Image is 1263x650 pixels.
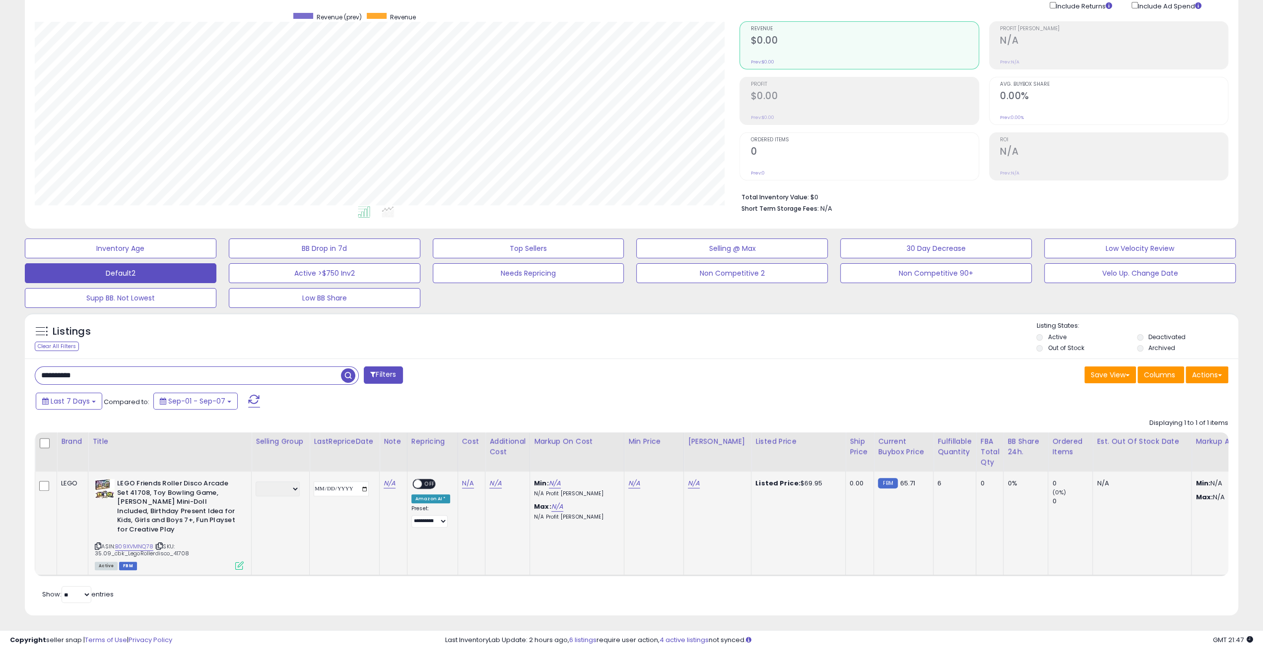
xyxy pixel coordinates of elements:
div: 0.00 [850,479,866,488]
span: | SKU: 35.09_cbk_LegoRollerdisco_41708 [95,542,189,557]
div: Selling Group [256,436,305,447]
b: Min: [534,478,549,488]
div: LastRepriceDate [314,436,375,447]
button: Sep-01 - Sep-07 [153,393,238,410]
b: Short Term Storage Fees: [741,204,818,213]
div: 0 [1052,479,1092,488]
p: N/A Profit [PERSON_NAME] [534,490,616,497]
span: ROI [1000,137,1228,143]
div: Brand [61,436,84,447]
small: Prev: N/A [1000,170,1019,176]
span: Revenue [750,26,978,32]
div: $69.95 [755,479,838,488]
b: Total Inventory Value: [741,193,808,201]
strong: Copyright [10,635,46,645]
button: Inventory Age [25,238,216,258]
a: N/A [384,478,396,488]
button: Active >$750 Inv2 [229,263,420,283]
button: Non Competitive 2 [636,263,828,283]
div: Clear All Filters [35,342,79,351]
button: Actions [1186,366,1228,383]
p: N/A [1097,479,1184,488]
div: Min Price [628,436,679,447]
div: Listed Price [755,436,841,447]
span: Show: entries [42,590,114,599]
h2: $0.00 [750,90,978,104]
span: Last 7 Days [51,396,90,406]
span: FBM [119,562,137,570]
div: [PERSON_NAME] [688,436,747,447]
button: 30 Day Decrease [840,238,1032,258]
button: Needs Repricing [433,263,624,283]
span: Profit [750,82,978,87]
a: N/A [688,478,700,488]
span: OFF [422,480,438,488]
div: Last InventoryLab Update: 2 hours ago, require user action, not synced. [445,636,1253,645]
label: Out of Stock [1048,344,1084,352]
div: Markup on Cost [534,436,620,447]
label: Archived [1148,344,1175,352]
label: Active [1048,333,1066,341]
span: N/A [820,204,832,213]
h2: 0.00% [1000,90,1228,104]
div: Ship Price [850,436,869,457]
span: Revenue (prev) [317,13,362,21]
b: Listed Price: [755,478,800,488]
a: N/A [628,478,640,488]
span: All listings currently available for purchase on Amazon [95,562,118,570]
div: Displaying 1 to 1 of 1 items [1149,418,1228,428]
div: Ordered Items [1052,436,1088,457]
button: Default2 [25,263,216,283]
h2: N/A [1000,146,1228,159]
small: Prev: 0 [750,170,764,176]
div: FBA Total Qty [980,436,999,468]
button: Save View [1084,366,1136,383]
a: Privacy Policy [129,635,172,645]
div: Current Buybox Price [878,436,929,457]
a: 4 active listings [660,635,709,645]
p: Listing States: [1036,321,1238,331]
span: Avg. Buybox Share [1000,82,1228,87]
div: 0 [980,479,996,488]
button: Filters [364,366,402,384]
div: Additional Cost [489,436,526,457]
h2: N/A [1000,35,1228,48]
span: Revenue [390,13,416,21]
button: Top Sellers [433,238,624,258]
div: Est. Out Of Stock Date [1097,436,1187,447]
div: Amazon AI * [411,494,450,503]
th: The percentage added to the cost of goods (COGS) that forms the calculator for Min & Max prices. [530,432,624,472]
b: LEGO Friends Roller Disco Arcade Set 41708, Toy Bowling Game, [PERSON_NAME] Mini-Doll Included, B... [117,479,238,536]
div: 0% [1007,479,1040,488]
strong: Max: [1196,492,1213,502]
th: CSV column name: cust_attr_5_Selling Group [252,432,310,472]
button: Selling @ Max [636,238,828,258]
small: Prev: $0.00 [750,59,774,65]
li: $0 [741,190,1221,202]
small: (0%) [1052,488,1066,496]
button: Non Competitive 90+ [840,263,1032,283]
h2: $0.00 [750,35,978,48]
button: BB Drop in 7d [229,238,420,258]
button: Low Velocity Review [1044,238,1236,258]
img: 51g9OahFi+L._SL40_.jpg [95,479,115,499]
th: CSV column name: cust_attr_4_LastRepriceDate [310,432,380,472]
div: Note [384,436,403,447]
div: 6 [937,479,968,488]
div: Preset: [411,505,450,528]
small: Prev: N/A [1000,59,1019,65]
div: Fulfillable Quantity [937,436,972,457]
a: Terms of Use [85,635,127,645]
button: Supp BB. Not Lowest [25,288,216,308]
h5: Listings [53,325,91,339]
small: Prev: 0.00% [1000,115,1024,120]
button: Columns [1137,366,1184,383]
label: Deactivated [1148,333,1186,341]
span: Sep-01 - Sep-07 [168,396,225,406]
button: Velo Up. Change Date [1044,263,1236,283]
p: N/A Profit [PERSON_NAME] [534,514,616,521]
button: Last 7 Days [36,393,102,410]
span: Columns [1144,370,1175,380]
span: Ordered Items [750,137,978,143]
span: Profit [PERSON_NAME] [1000,26,1228,32]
